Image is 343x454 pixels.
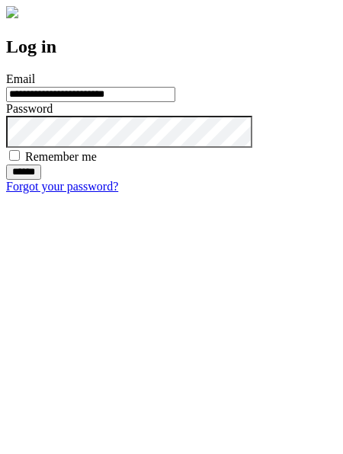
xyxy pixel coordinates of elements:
[6,180,118,193] a: Forgot your password?
[6,37,337,57] h2: Log in
[6,6,18,18] img: logo-4e3dc11c47720685a147b03b5a06dd966a58ff35d612b21f08c02c0306f2b779.png
[6,102,53,115] label: Password
[25,150,97,163] label: Remember me
[6,72,35,85] label: Email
